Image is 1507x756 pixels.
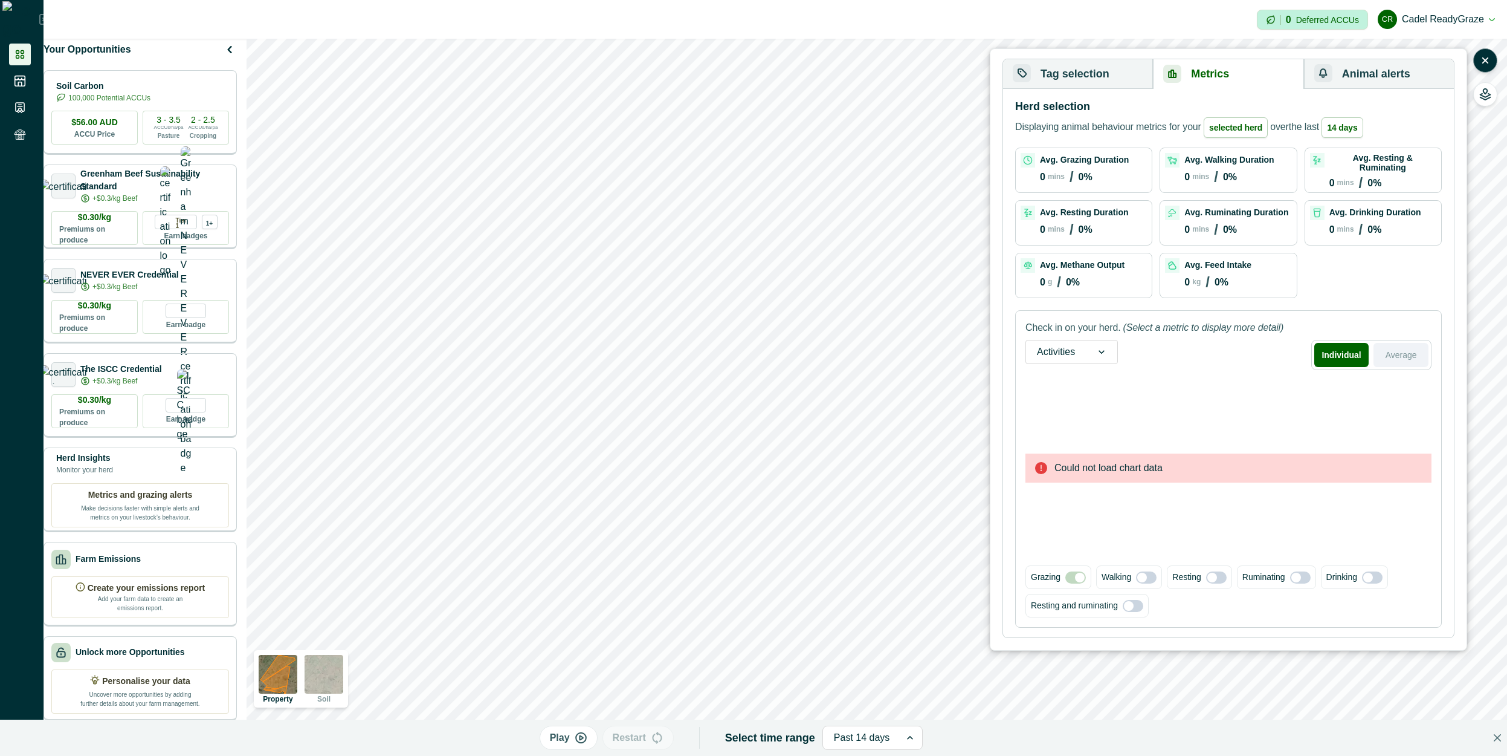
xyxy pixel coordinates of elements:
[1015,99,1090,115] p: Herd selection
[1242,571,1285,584] p: Ruminating
[92,376,137,386] p: +$0.3/kg Beef
[540,726,598,750] button: Play
[1192,278,1201,286] p: kg
[88,489,193,501] p: Metrics and grazing alerts
[1015,117,1366,138] p: Displaying animal behaviour metrics for your over the last
[202,215,218,229] div: more credentials avaialble
[80,501,201,522] p: Make decisions faster with simple alerts and metrics on your livestock’s behaviour.
[166,318,205,330] p: Earn badge
[88,582,205,595] p: Create your emissions report
[44,42,131,57] p: Your Opportunities
[56,464,113,475] p: Monitor your herd
[1314,343,1369,367] button: Individual
[1329,153,1436,172] p: Avg. Resting & Ruminating
[1057,274,1061,291] p: /
[1488,728,1507,748] button: Close
[1070,221,1074,238] p: /
[1326,571,1357,584] p: Drinking
[191,116,215,124] p: 2 - 2.5
[1192,225,1209,233] p: mins
[1031,599,1118,612] p: Resting and ruminating
[78,394,111,406] p: $0.30/kg
[1184,224,1190,235] p: 0
[177,369,195,442] img: ISCC badge
[158,131,180,140] p: Pasture
[1329,207,1421,217] p: Avg. Drinking Duration
[95,595,186,613] p: Add your farm data to create an emissions report.
[1048,172,1065,181] p: mins
[189,124,218,131] p: ACCUs/ha/pa
[1079,224,1092,235] p: 0%
[1184,155,1274,165] p: Avg. Walking Duration
[154,124,184,131] p: ACCUs/ha/pa
[1214,169,1218,186] p: /
[76,553,141,565] p: Farm Emissions
[1296,15,1359,24] p: Deferred ACCUs
[78,211,111,224] p: $0.30/kg
[68,93,150,103] p: 100,000 Potential ACCUs
[613,731,646,745] p: Restart
[71,116,118,129] p: $56.00 AUD
[1040,224,1045,235] p: 0
[2,1,39,37] img: Logo
[1040,207,1129,217] p: Avg. Resting Duration
[1337,178,1354,187] p: mins
[1184,277,1190,288] p: 0
[1184,207,1288,217] p: Avg. Ruminating Duration
[1025,321,1120,335] p: Check in on your herd.
[92,281,137,292] p: +$0.3/kg Beef
[1373,343,1428,367] button: Average
[1223,172,1237,183] p: 0%
[102,675,190,688] p: Personalise your data
[1070,169,1074,186] p: /
[39,180,88,192] img: certification logo
[550,731,570,745] p: Play
[1172,571,1201,584] p: Resting
[56,80,150,93] p: Soil Carbon
[1223,224,1237,235] p: 0%
[1153,59,1303,89] button: Metrics
[1286,15,1291,25] p: 0
[80,269,179,281] p: NEVER EVER Credential
[39,365,88,383] img: certification logo
[1048,225,1065,233] p: mins
[176,215,192,229] p: Tier 1
[59,312,130,334] p: Premiums on produce
[1102,571,1131,584] p: Walking
[1329,224,1335,235] p: 0
[1040,277,1045,288] p: 0
[1204,117,1268,138] span: selected herd
[80,688,201,708] p: Uncover more opportunities by adding further details about your farm management.
[1192,172,1209,181] p: mins
[1040,155,1129,165] p: Avg. Grazing Duration
[56,452,113,464] p: Herd Insights
[206,218,213,226] p: 1+
[80,363,162,376] p: The ISCC Credential
[1337,225,1354,233] p: mins
[157,116,181,124] p: 3 - 3.5
[305,655,343,694] img: soil preview
[1079,172,1092,183] p: 0%
[1040,172,1045,183] p: 0
[160,166,171,278] img: certification logo
[317,696,331,703] p: Soil
[1367,224,1381,235] p: 0%
[1329,178,1335,189] p: 0
[1066,277,1080,288] p: 0%
[166,412,205,425] p: Earn badge
[164,229,207,241] p: Earn badges
[1123,321,1283,335] p: (Select a metric to display more detail)
[602,726,674,750] button: Restart
[1321,117,1363,138] span: 14 days
[1031,571,1060,584] p: Grazing
[59,406,130,428] p: Premiums on produce
[1184,172,1190,183] p: 0
[725,730,815,746] p: Select time range
[1378,5,1495,34] button: Cadel ReadyGrazeCadel ReadyGraze
[92,193,137,204] p: +$0.3/kg Beef
[190,131,216,140] p: Cropping
[39,274,88,286] img: certification logo
[1048,278,1052,286] p: g
[1205,274,1210,291] p: /
[76,646,184,659] p: Unlock more Opportunities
